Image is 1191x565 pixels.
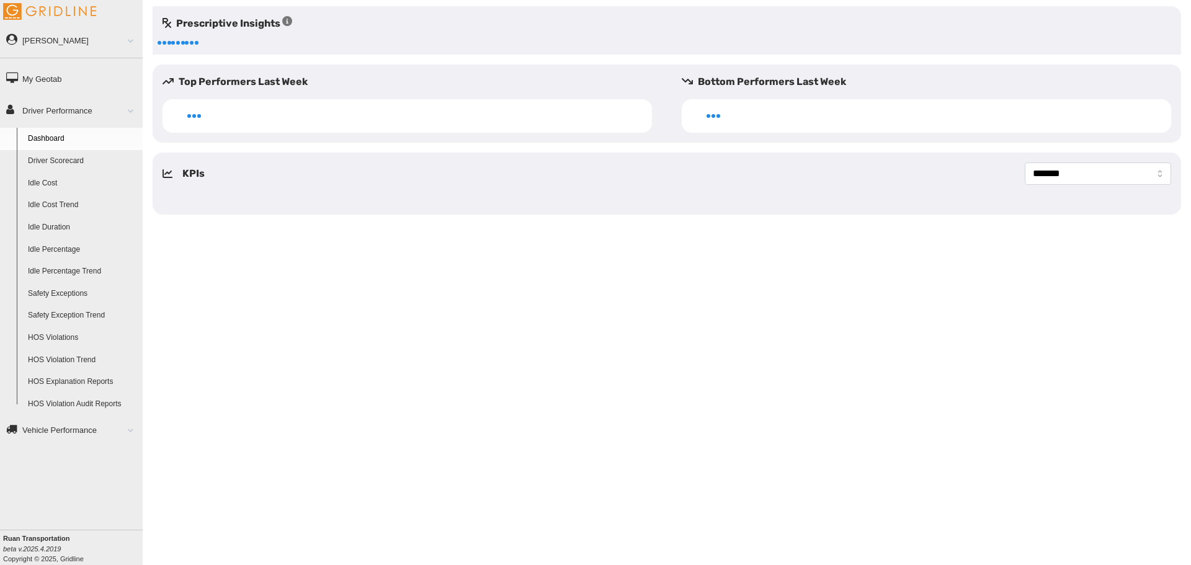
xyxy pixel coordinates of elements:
[3,535,70,542] b: Ruan Transportation
[3,545,61,553] i: beta v.2025.4.2019
[22,216,143,239] a: Idle Duration
[182,166,205,181] h5: KPIs
[3,533,143,564] div: Copyright © 2025, Gridline
[22,128,143,150] a: Dashboard
[22,150,143,172] a: Driver Scorecard
[682,74,1181,89] h5: Bottom Performers Last Week
[163,16,292,31] h5: Prescriptive Insights
[22,305,143,327] a: Safety Exception Trend
[22,239,143,261] a: Idle Percentage
[22,283,143,305] a: Safety Exceptions
[22,260,143,283] a: Idle Percentage Trend
[22,349,143,371] a: HOS Violation Trend
[3,3,96,20] img: Gridline
[163,74,662,89] h5: Top Performers Last Week
[22,327,143,349] a: HOS Violations
[22,194,143,216] a: Idle Cost Trend
[22,393,143,416] a: HOS Violation Audit Reports
[22,172,143,195] a: Idle Cost
[22,371,143,393] a: HOS Explanation Reports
